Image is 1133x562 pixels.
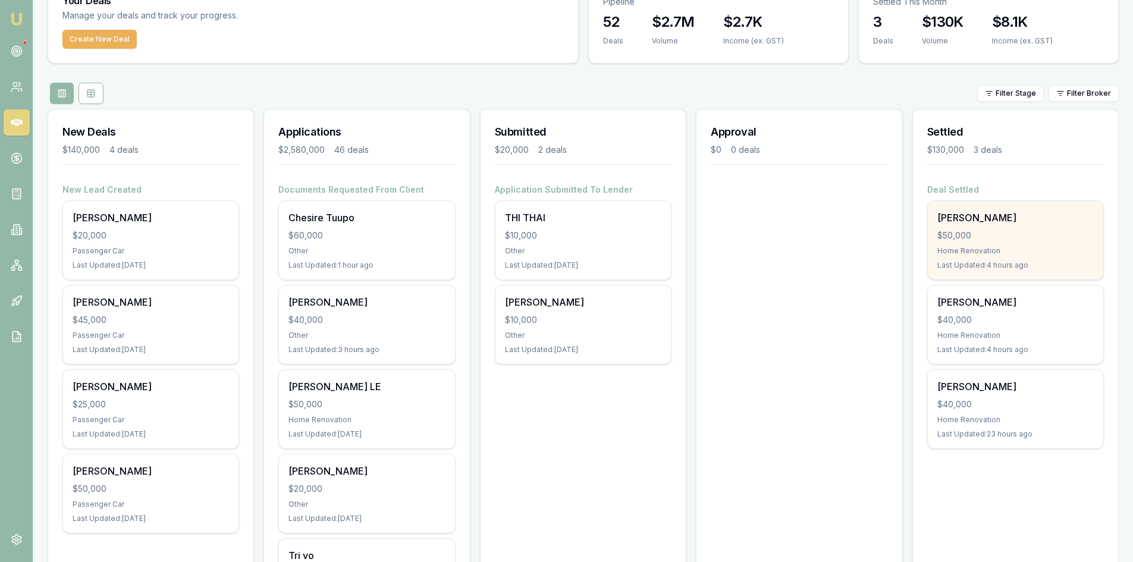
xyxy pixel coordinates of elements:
h3: Applications [278,124,455,140]
h3: Approval [711,124,887,140]
div: Deals [873,36,893,46]
div: Last Updated: 4 hours ago [937,260,1094,270]
div: $50,000 [937,230,1094,241]
div: $20,000 [73,230,229,241]
div: Volume [652,36,695,46]
div: THI THAI [505,211,661,225]
div: Last Updated: [DATE] [73,260,229,270]
div: $130,000 [927,144,964,156]
div: Last Updated: [DATE] [73,429,229,439]
div: Chesire Tuupo [288,211,445,225]
div: 2 deals [538,144,567,156]
div: 4 deals [109,144,139,156]
h3: $2.7K [723,12,784,32]
p: Manage your deals and track your progress. [62,9,367,23]
button: Filter Broker [1049,85,1119,102]
img: emu-icon-u.png [10,12,24,26]
div: $40,000 [937,314,1094,326]
div: Last Updated: 1 hour ago [288,260,445,270]
div: Volume [922,36,963,46]
h3: $130K [922,12,963,32]
div: 3 deals [974,144,1002,156]
div: $10,000 [505,314,661,326]
div: [PERSON_NAME] [73,295,229,309]
div: Deals [603,36,623,46]
div: $140,000 [62,144,100,156]
div: Passenger Car [73,500,229,509]
div: Last Updated: [DATE] [73,345,229,354]
h3: 3 [873,12,893,32]
div: Home Renovation [937,246,1094,256]
h4: Documents Requested From Client [278,184,455,196]
button: Filter Stage [977,85,1044,102]
div: [PERSON_NAME] [73,464,229,478]
div: $50,000 [288,398,445,410]
h3: New Deals [62,124,239,140]
div: Home Renovation [937,415,1094,425]
div: [PERSON_NAME] [288,464,445,478]
div: $10,000 [505,230,661,241]
div: [PERSON_NAME] [73,379,229,394]
div: [PERSON_NAME] [505,295,661,309]
div: $45,000 [73,314,229,326]
div: $20,000 [495,144,529,156]
h3: 52 [603,12,623,32]
button: Create New Deal [62,30,137,49]
h3: Settled [927,124,1104,140]
div: Income (ex. GST) [992,36,1053,46]
span: Filter Broker [1067,89,1111,98]
div: Last Updated: 3 hours ago [288,345,445,354]
div: 46 deals [334,144,369,156]
h3: Submitted [495,124,671,140]
h3: $2.7M [652,12,695,32]
div: Last Updated: [DATE] [505,260,661,270]
div: [PERSON_NAME] [937,211,1094,225]
div: [PERSON_NAME] [937,379,1094,394]
h4: Application Submitted To Lender [495,184,671,196]
h4: New Lead Created [62,184,239,196]
div: $25,000 [73,398,229,410]
div: [PERSON_NAME] LE [288,379,445,394]
div: 0 deals [731,144,760,156]
div: Other [288,500,445,509]
div: Last Updated: 4 hours ago [937,345,1094,354]
div: Home Renovation [937,331,1094,340]
h4: Deal Settled [927,184,1104,196]
div: Last Updated: [DATE] [288,429,445,439]
div: $50,000 [73,483,229,495]
div: [PERSON_NAME] [937,295,1094,309]
div: Other [288,331,445,340]
div: [PERSON_NAME] [288,295,445,309]
div: Other [505,331,661,340]
h3: $8.1K [992,12,1053,32]
div: $60,000 [288,230,445,241]
div: Passenger Car [73,246,229,256]
div: Other [505,246,661,256]
div: Income (ex. GST) [723,36,784,46]
div: Last Updated: [DATE] [505,345,661,354]
div: Last Updated: [DATE] [73,514,229,523]
div: $0 [711,144,721,156]
div: Last Updated: [DATE] [288,514,445,523]
div: $40,000 [937,398,1094,410]
div: $40,000 [288,314,445,326]
div: Passenger Car [73,415,229,425]
div: [PERSON_NAME] [73,211,229,225]
div: $20,000 [288,483,445,495]
div: Other [288,246,445,256]
div: $2,580,000 [278,144,325,156]
div: Home Renovation [288,415,445,425]
div: Passenger Car [73,331,229,340]
div: Last Updated: 23 hours ago [937,429,1094,439]
span: Filter Stage [996,89,1036,98]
